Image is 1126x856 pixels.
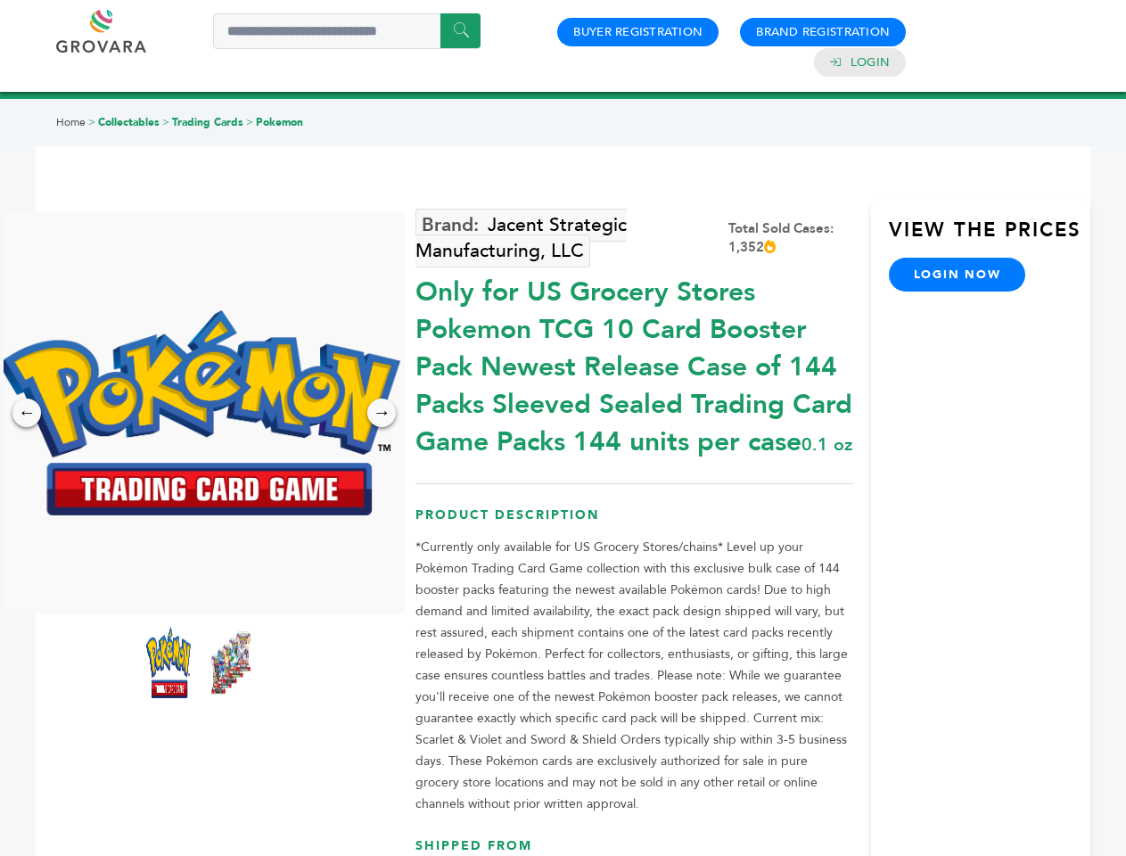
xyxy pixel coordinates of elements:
[801,432,852,457] span: 0.1 oz
[415,265,853,461] div: Only for US Grocery Stores Pokemon TCG 10 Card Booster Pack Newest Release Case of 144 Packs Slee...
[12,399,41,427] div: ←
[172,115,243,129] a: Trading Cards
[367,399,396,427] div: →
[162,115,169,129] span: >
[415,506,853,538] h3: Product Description
[889,217,1090,258] h3: View the Prices
[256,115,303,129] a: Pokemon
[415,209,627,267] a: Jacent Strategic Manufacturing, LLC
[573,24,703,40] a: Buyer Registration
[209,627,253,698] img: *Only for US Grocery Stores* Pokemon TCG 10 Card Booster Pack – Newest Release (Case of 144 Packs...
[756,24,890,40] a: Brand Registration
[146,627,191,698] img: *Only for US Grocery Stores* Pokemon TCG 10 Card Booster Pack – Newest Release (Case of 144 Packs...
[851,54,890,70] a: Login
[889,258,1026,292] a: login now
[98,115,160,129] a: Collectables
[56,115,86,129] a: Home
[213,13,481,49] input: Search a product or brand...
[728,219,853,257] div: Total Sold Cases: 1,352
[415,537,853,815] p: *Currently only available for US Grocery Stores/chains* Level up your Pokémon Trading Card Game c...
[246,115,253,129] span: >
[88,115,95,129] span: >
